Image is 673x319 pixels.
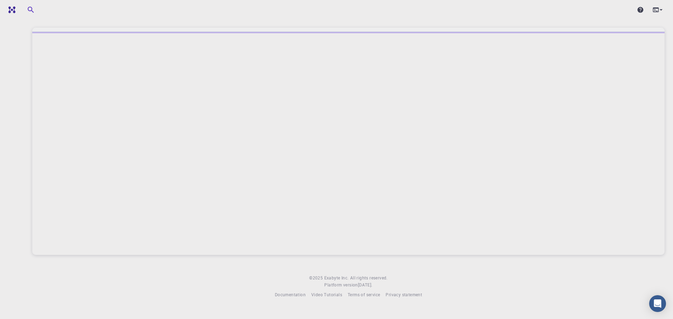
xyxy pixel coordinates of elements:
a: Privacy statement [386,291,422,298]
a: Video Tutorials [311,291,342,298]
span: Documentation [275,292,306,297]
span: Exabyte Inc. [324,275,349,280]
span: © 2025 [309,275,324,282]
span: Privacy statement [386,292,422,297]
a: [DATE]. [358,282,373,289]
a: Documentation [275,291,306,298]
a: Exabyte Inc. [324,275,349,282]
span: All rights reserved. [350,275,388,282]
div: Open Intercom Messenger [649,295,666,312]
img: logo [6,6,15,13]
span: Video Tutorials [311,292,342,297]
span: [DATE] . [358,282,373,287]
span: Terms of service [348,292,380,297]
a: Terms of service [348,291,380,298]
span: Platform version [324,282,358,289]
